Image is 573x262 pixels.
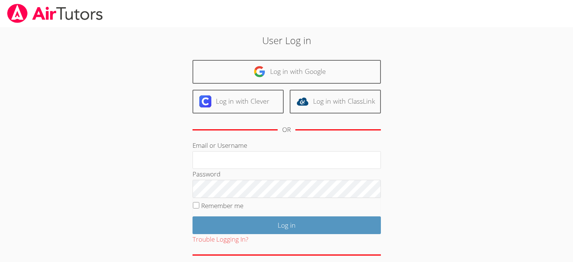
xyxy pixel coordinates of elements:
[6,4,104,23] img: airtutors_banner-c4298cdbf04f3fff15de1276eac7730deb9818008684d7c2e4769d2f7ddbe033.png
[201,201,243,210] label: Remember me
[193,141,247,150] label: Email or Username
[254,66,266,78] img: google-logo-50288ca7cdecda66e5e0955fdab243c47b7ad437acaf1139b6f446037453330a.svg
[132,33,441,47] h2: User Log in
[193,170,220,178] label: Password
[193,60,381,84] a: Log in with Google
[193,234,248,245] button: Trouble Logging In?
[199,95,211,107] img: clever-logo-6eab21bc6e7a338710f1a6ff85c0baf02591cd810cc4098c63d3a4b26e2feb20.svg
[290,90,381,113] a: Log in with ClassLink
[193,216,381,234] input: Log in
[193,90,284,113] a: Log in with Clever
[282,124,291,135] div: OR
[296,95,309,107] img: classlink-logo-d6bb404cc1216ec64c9a2012d9dc4662098be43eaf13dc465df04b49fa7ab582.svg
